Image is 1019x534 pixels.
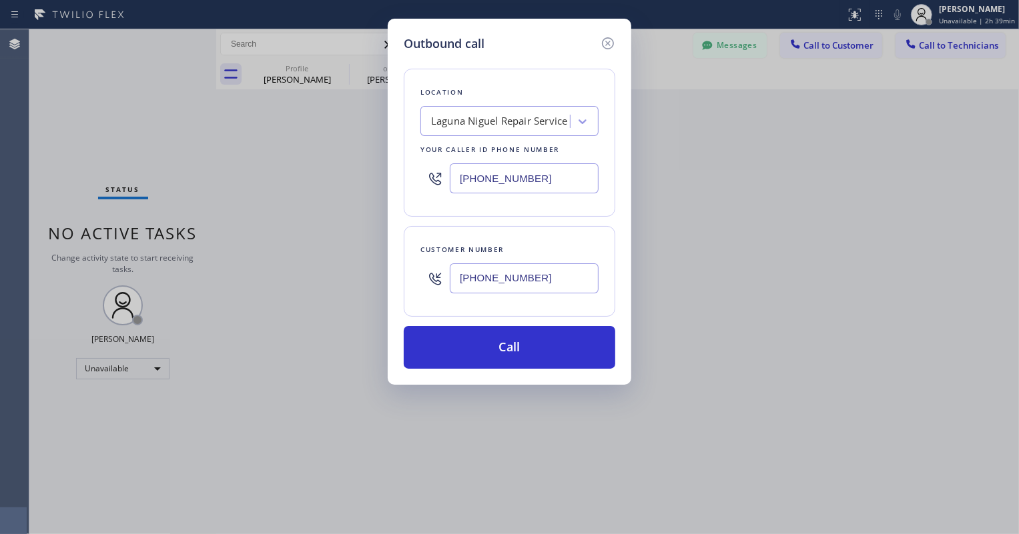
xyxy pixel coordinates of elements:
div: Laguna Niguel Repair Service [431,114,568,129]
div: Customer number [420,243,599,257]
div: Location [420,85,599,99]
button: Call [404,326,615,369]
input: (123) 456-7890 [450,263,599,293]
input: (123) 456-7890 [450,163,599,193]
div: Your caller id phone number [420,143,599,157]
h5: Outbound call [404,35,484,53]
